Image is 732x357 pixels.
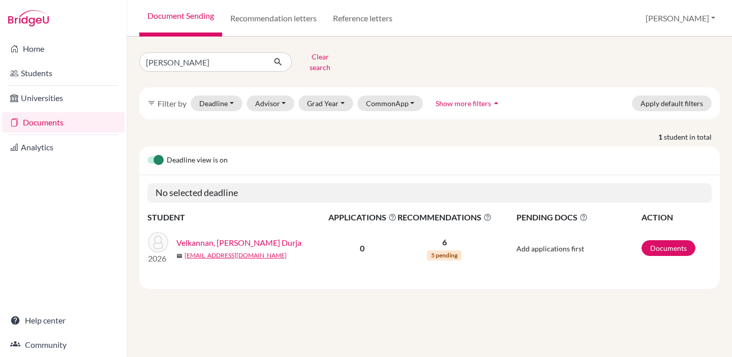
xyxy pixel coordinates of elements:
p: 2026 [148,252,168,265]
a: Help center [2,310,125,331]
a: Community [2,335,125,355]
input: Find student by name... [139,52,265,72]
span: Deadline view is on [167,154,228,167]
span: APPLICATIONS [328,211,396,223]
span: Add applications first [516,244,584,253]
button: [PERSON_NAME] [641,9,720,28]
button: Advisor [247,95,295,111]
strong: 1 [658,132,664,142]
img: Velkannan, Sarvesh Durja [148,232,168,252]
span: mail [176,253,182,259]
a: Universities [2,88,125,108]
a: Documents [642,240,695,256]
button: CommonApp [357,95,423,111]
p: 6 [398,236,492,248]
button: Deadline [191,95,242,111]
h5: No selected deadline [147,183,712,203]
img: Bridge-U [8,10,49,26]
i: filter_list [147,99,156,107]
span: PENDING DOCS [516,211,640,223]
button: Grad Year [298,95,353,111]
b: 0 [360,243,364,253]
a: Home [2,39,125,59]
a: [EMAIL_ADDRESS][DOMAIN_NAME] [185,251,287,260]
button: Clear search [292,49,348,75]
button: Show more filtersarrow_drop_up [427,95,510,111]
button: Apply default filters [632,95,712,111]
span: Filter by [158,99,187,108]
th: ACTION [641,211,712,224]
span: Show more filters [436,99,491,108]
a: Students [2,63,125,83]
a: Analytics [2,137,125,157]
a: Documents [2,112,125,133]
span: 5 pending [427,250,462,261]
a: Velkannan, [PERSON_NAME] Durja [176,237,301,249]
span: student in total [664,132,720,142]
span: RECOMMENDATIONS [398,211,492,223]
th: STUDENT [147,211,328,224]
i: arrow_drop_up [491,98,501,108]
